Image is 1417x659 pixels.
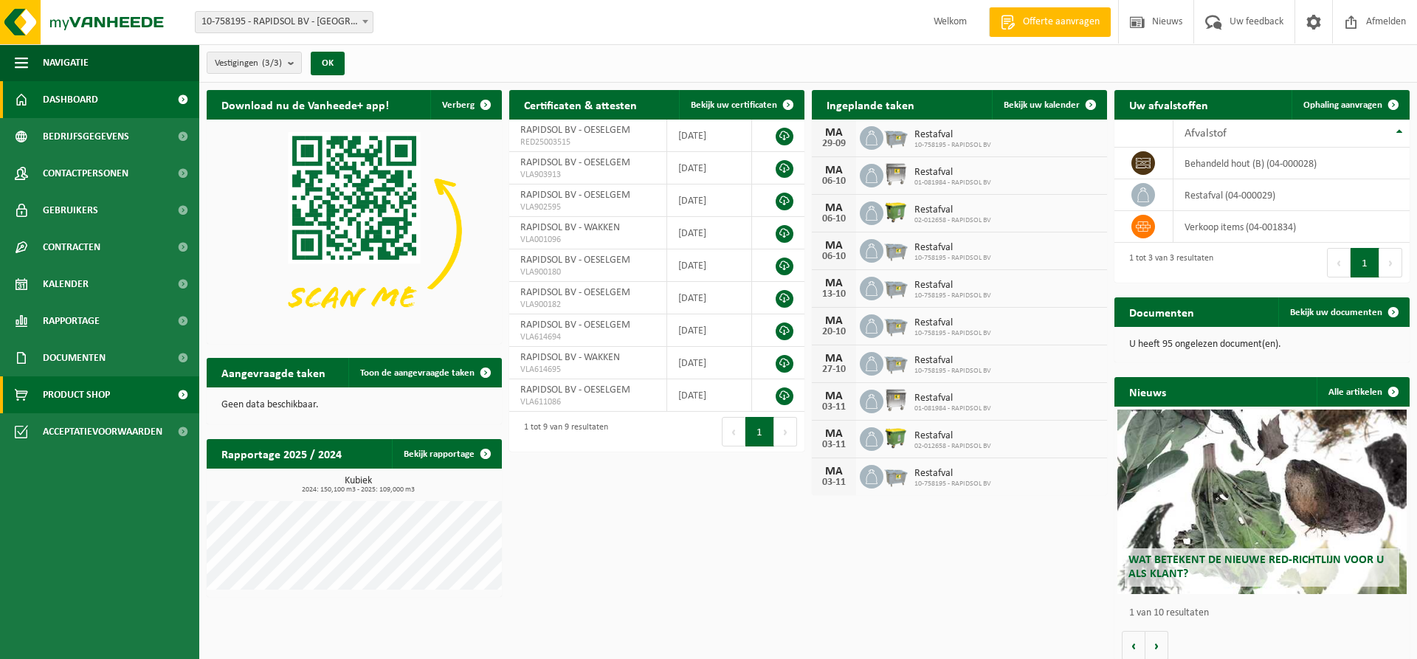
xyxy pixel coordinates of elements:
[819,365,849,375] div: 27-10
[1185,128,1227,139] span: Afvalstof
[745,417,774,446] button: 1
[520,222,620,233] span: RAPIDSOL BV - WAKKEN
[819,390,849,402] div: MA
[43,155,128,192] span: Contactpersonen
[520,320,630,331] span: RAPIDSOL BV - OESELGEM
[43,266,89,303] span: Kalender
[914,179,991,187] span: 01-081984 - RAPIDSOL BV
[1129,608,1402,618] p: 1 van 10 resultaten
[667,217,752,249] td: [DATE]
[883,237,909,262] img: WB-2500-GAL-GY-01
[1114,377,1181,406] h2: Nieuws
[392,439,500,469] a: Bekijk rapportage
[819,315,849,327] div: MA
[520,352,620,363] span: RAPIDSOL BV - WAKKEN
[520,190,630,201] span: RAPIDSOL BV - OESELGEM
[914,291,991,300] span: 10-758195 - RAPIDSOL BV
[914,480,991,489] span: 10-758195 - RAPIDSOL BV
[691,100,777,110] span: Bekijk uw certificaten
[520,255,630,266] span: RAPIDSOL BV - OESELGEM
[883,350,909,375] img: WB-2500-GAL-GY-01
[819,127,849,139] div: MA
[520,137,655,148] span: RED25003515
[43,229,100,266] span: Contracten
[992,90,1106,120] a: Bekijk uw kalender
[914,442,991,451] span: 02-012658 - RAPIDSOL BV
[819,353,849,365] div: MA
[914,216,991,225] span: 02-012658 - RAPIDSOL BV
[1173,148,1410,179] td: behandeld hout (B) (04-000028)
[311,52,345,75] button: OK
[1351,248,1379,277] button: 1
[43,44,89,81] span: Navigatie
[914,404,991,413] span: 01-081984 - RAPIDSOL BV
[1317,377,1408,407] a: Alle artikelen
[679,90,803,120] a: Bekijk uw certificaten
[207,90,404,119] h2: Download nu de Vanheede+ app!
[883,275,909,300] img: WB-2500-GAL-GY-01
[348,358,500,387] a: Toon de aangevraagde taken
[914,204,991,216] span: Restafval
[43,376,110,413] span: Product Shop
[722,417,745,446] button: Previous
[43,81,98,118] span: Dashboard
[215,52,282,75] span: Vestigingen
[819,139,849,149] div: 29-09
[819,240,849,252] div: MA
[43,303,100,339] span: Rapportage
[262,58,282,68] count: (3/3)
[883,312,909,337] img: WB-2500-GAL-GY-01
[667,152,752,184] td: [DATE]
[774,417,797,446] button: Next
[819,252,849,262] div: 06-10
[43,118,129,155] span: Bedrijfsgegevens
[819,477,849,488] div: 03-11
[914,317,991,329] span: Restafval
[520,201,655,213] span: VLA902595
[207,120,502,341] img: Download de VHEPlus App
[520,396,655,408] span: VLA611086
[1173,211,1410,243] td: verkoop items (04-001834)
[1173,179,1410,211] td: restafval (04-000029)
[819,466,849,477] div: MA
[1122,246,1213,279] div: 1 tot 3 van 3 resultaten
[1303,100,1382,110] span: Ophaling aanvragen
[812,90,929,119] h2: Ingeplande taken
[667,184,752,217] td: [DATE]
[914,468,991,480] span: Restafval
[1379,248,1402,277] button: Next
[819,327,849,337] div: 20-10
[819,440,849,450] div: 03-11
[914,280,991,291] span: Restafval
[989,7,1111,37] a: Offerte aanvragen
[1019,15,1103,30] span: Offerte aanvragen
[520,287,630,298] span: RAPIDSOL BV - OESELGEM
[520,157,630,168] span: RAPIDSOL BV - OESELGEM
[207,358,340,387] h2: Aangevraagde taken
[914,254,991,263] span: 10-758195 - RAPIDSOL BV
[1114,297,1209,326] h2: Documenten
[43,413,162,450] span: Acceptatievoorwaarden
[520,384,630,396] span: RAPIDSOL BV - OESELGEM
[883,387,909,413] img: WB-1100-GAL-GY-02
[1278,297,1408,327] a: Bekijk uw documenten
[819,428,849,440] div: MA
[442,100,475,110] span: Verberg
[520,364,655,376] span: VLA614695
[819,176,849,187] div: 06-10
[883,199,909,224] img: WB-1100-HPE-GN-50
[667,249,752,282] td: [DATE]
[819,277,849,289] div: MA
[520,299,655,311] span: VLA900182
[1117,410,1407,594] a: Wat betekent de nieuwe RED-richtlijn voor u als klant?
[819,402,849,413] div: 03-11
[914,329,991,338] span: 10-758195 - RAPIDSOL BV
[520,234,655,246] span: VLA001096
[360,368,475,378] span: Toon de aangevraagde taken
[196,12,373,32] span: 10-758195 - RAPIDSOL BV - OESELGEM
[43,192,98,229] span: Gebruikers
[207,439,356,468] h2: Rapportage 2025 / 2024
[207,52,302,74] button: Vestigingen(3/3)
[914,430,991,442] span: Restafval
[667,379,752,412] td: [DATE]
